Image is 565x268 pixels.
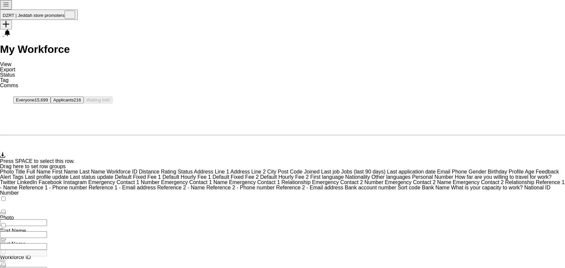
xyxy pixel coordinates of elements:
span: City [267,169,276,174]
span: Joined [304,169,319,174]
span: Reference 1 - Phone number. Press DELETE to remove [19,185,89,190]
span: What is your capacity to work?. Press DELETE to remove [451,185,524,190]
span: Reference 1 - Phone number [19,185,87,190]
span: 0 [108,97,110,102]
span: Address Line 1 [194,169,229,174]
span: Birthday. Press DELETE to remove [488,169,509,174]
span: Tags. Press DELETE to remove [12,174,25,180]
span: Instagram [63,179,87,185]
span: Emergency Contact 2 Number. Press DELETE to remove [312,179,385,185]
span: Reference 1 - Email address [89,185,156,190]
span: Age. Press DELETE to remove [525,169,536,174]
span: Distance [139,169,159,174]
span: Default Fixed Fee 2. Press DELETE to remove [212,174,260,180]
span: Last application date [387,169,436,174]
span: Joined. Press DELETE to remove [304,169,321,174]
span: LinkedIn [17,179,37,185]
input: Column with Header Selection [1,197,6,201]
span: Profile. Press DELETE to remove [509,169,525,174]
span: Default Fixed Fee 2 [212,174,259,180]
span: Emergency Contact 1 Number. Press DELETE to remove [88,179,161,185]
span: Reference 2 - Name. Press DELETE to remove [157,185,207,190]
span: Full Name [26,169,51,174]
span: Emergency Contact 1 Name [161,179,228,185]
span: Email. Press DELETE to remove [437,169,452,174]
span: Default Hourly Fee 1. Press DELETE to remove [163,174,212,180]
span: Bank account number [345,185,396,190]
span: First Name [52,169,78,174]
span: Jobs (last 90 days). Press DELETE to remove [341,169,387,174]
span: Default Hourly Fee 2 [260,174,309,180]
span: Instagram. Press DELETE to remove [63,179,88,185]
span: Distance. Press DELETE to remove [139,169,161,174]
span: Title [15,169,25,174]
span: Emergency Contact 2 Number [312,179,383,185]
span: Status [178,169,193,174]
span: Reference 1 - Email address. Press DELETE to remove [89,185,157,190]
span: Facebook [39,179,62,185]
span: Personal Number. Press DELETE to remove [412,174,455,180]
span: Phone. Press DELETE to remove [452,169,469,174]
span: Reference 2 - Phone number [206,185,274,190]
span: Emergency Contact 2 Name [385,179,451,185]
span: City. Press DELETE to remove [267,169,278,174]
span: Emergency Contact 1 Relationship. Press DELETE to remove [229,179,312,185]
span: Workforce ID [107,169,137,174]
span: Address Line 2. Press DELETE to remove [230,169,267,174]
span: Other languages. Press DELETE to remove [371,174,412,180]
span: Jobs (last 90 days) [341,169,386,174]
span: Default Hourly Fee 1 [163,174,211,180]
span: Status. Press DELETE to remove [178,169,194,174]
span: Nationality [345,174,370,180]
span: Emergency Contact 2 Name. Press DELETE to remove [385,179,452,185]
span: Rating. Press DELETE to remove [161,169,178,174]
span: Last Name. Press DELETE to remove [79,169,107,174]
button: Applicants216 [51,96,84,103]
span: Rating [161,169,176,174]
span: Reference 2 - Phone number. Press DELETE to remove [206,185,276,190]
span: Emergency Contact 1 Name. Press DELETE to remove [161,179,229,185]
span: Facebook. Press DELETE to remove [39,179,64,185]
span: How far are you willing to travel for work?. Press DELETE to remove [455,174,552,180]
span: Other languages [371,174,410,180]
span: Reference 2 - Email address [276,185,343,190]
span: Sort code. Press DELETE to remove [398,185,422,190]
span: Personal Number [412,174,453,180]
span: How far are you willing to travel for work? [455,174,552,180]
iframe: Chat Widget [532,236,565,268]
span: Sort code [398,185,420,190]
span: Phone [452,169,467,174]
span: LinkedIn. Press DELETE to remove [17,179,39,185]
span: Last job. Press DELETE to remove [321,169,341,174]
span: Emergency Contact 1 Relationship [229,179,310,185]
span: Birthday [488,169,507,174]
span: Address Line 2 [230,169,266,174]
span: Bank account number. Press DELETE to remove [345,185,398,190]
span: Reference 2 - Name [157,185,205,190]
span: Last Name [79,169,105,174]
button: Everyone15,699 [13,96,51,103]
span: Post Code [278,169,303,174]
span: Nationality. Press DELETE to remove [345,174,371,180]
span: Workforce ID. Press DELETE to remove [107,169,139,174]
span: Profile [509,169,524,174]
span: 15,699 [34,97,48,102]
span: Age [525,169,534,174]
span: Address Line 1. Press DELETE to remove [194,169,230,174]
span: Default Fixed Fee 1 [115,174,161,180]
span: Gender [469,169,486,174]
span: Bank Name. Press DELETE to remove [422,185,451,190]
span: Last job [321,169,340,174]
span: Last status update [70,174,113,180]
span: Tags [12,174,24,180]
span: Last profile update. Press DELETE to remove [25,174,70,180]
span: Gender. Press DELETE to remove [469,169,488,174]
span: Bank Name [422,185,450,190]
span: Emergency Contact 2 Relationship. Press DELETE to remove [453,179,536,185]
span: 216 [74,97,81,102]
span: First Name. Press DELETE to remove [52,169,79,174]
span: Last status update. Press DELETE to remove [70,174,115,180]
span: First language. Press DELETE to remove [310,174,345,180]
span: First language [310,174,344,180]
